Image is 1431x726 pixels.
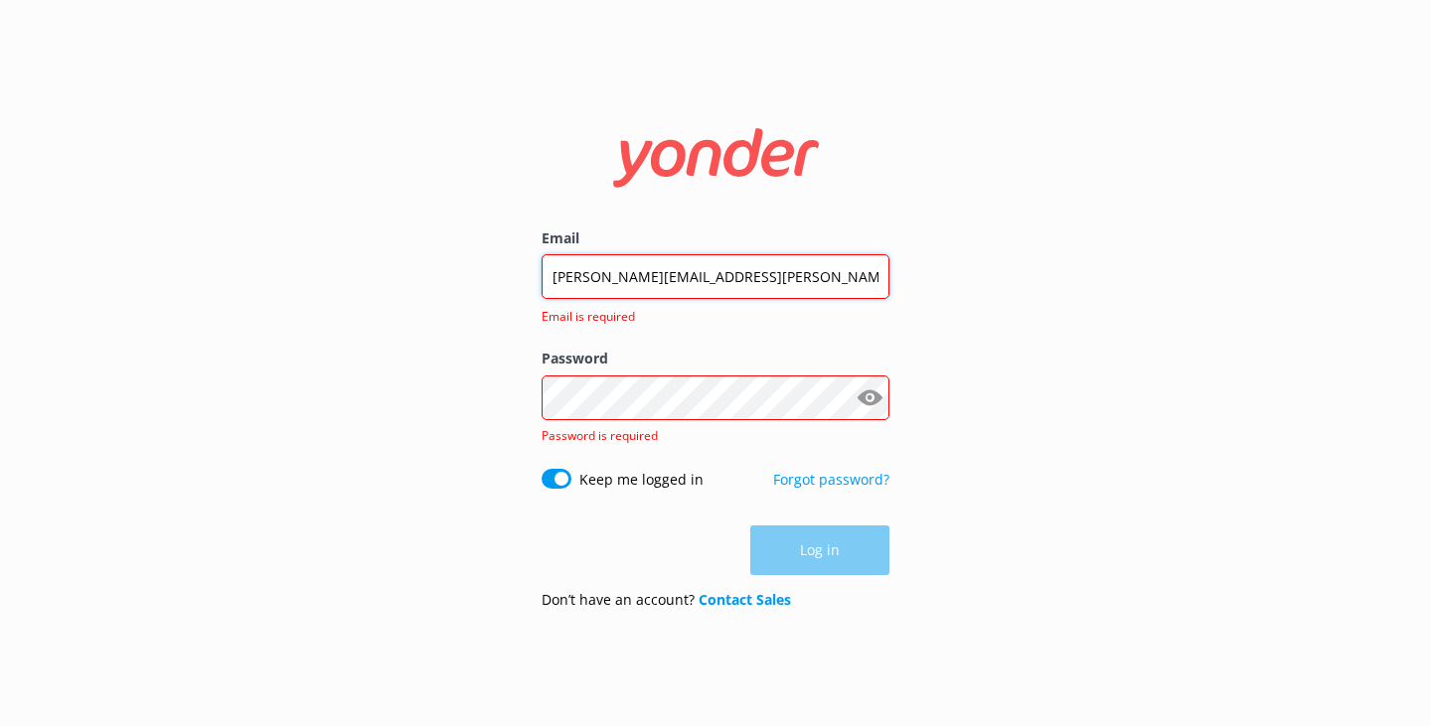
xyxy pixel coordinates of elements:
span: Email is required [542,307,877,326]
label: Password [542,348,889,369]
button: Show password [850,377,889,417]
label: Email [542,227,889,249]
input: user@emailaddress.com [542,254,889,299]
p: Don’t have an account? [542,589,791,611]
a: Forgot password? [773,470,889,489]
label: Keep me logged in [579,469,704,491]
a: Contact Sales [699,590,791,609]
span: Password is required [542,427,658,444]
